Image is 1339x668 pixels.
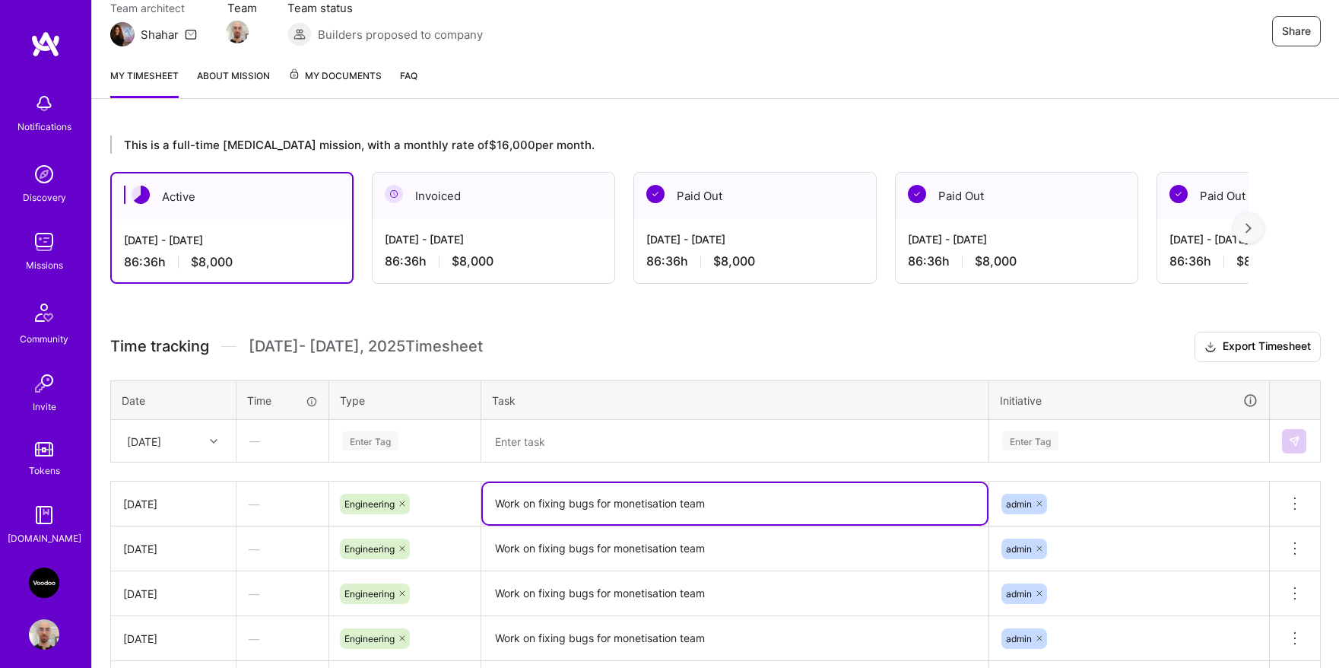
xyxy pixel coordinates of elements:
[123,631,224,647] div: [DATE]
[1002,429,1058,453] div: Enter Tag
[110,337,209,356] span: Time tracking
[1204,339,1217,355] i: icon Download
[25,568,63,598] a: VooDoo (BeReal): Engineering Execution Squad
[908,185,926,203] img: Paid Out
[29,368,59,399] img: Invite
[1282,24,1311,39] span: Share
[112,173,352,220] div: Active
[1272,16,1321,46] button: Share
[29,463,60,479] div: Tokens
[1245,223,1252,234] img: right
[29,227,59,257] img: teamwork
[111,380,236,420] th: Date
[1006,633,1032,644] span: admin
[197,68,270,98] a: About Mission
[1006,588,1032,600] span: admin
[124,254,340,270] div: 86:36 h
[481,380,989,420] th: Task
[26,257,63,273] div: Missions
[236,484,328,524] div: —
[23,189,66,205] div: Discovery
[646,185,665,203] img: Paid Out
[483,483,987,524] textarea: Work on fixing bugs for monetisation team
[908,253,1125,269] div: 86:36 h
[127,433,161,449] div: [DATE]
[975,253,1017,269] span: $8,000
[344,633,395,644] span: Engineering
[288,68,382,84] span: My Documents
[329,380,481,420] th: Type
[141,27,179,43] div: Shahar
[1006,498,1032,510] span: admin
[236,529,328,569] div: —
[123,541,224,557] div: [DATE]
[110,135,1249,154] div: This is a full-time [MEDICAL_DATA] mission, with a monthly rate of $16,000 per month.
[452,253,493,269] span: $8,000
[288,68,382,98] a: My Documents
[483,528,987,570] textarea: Work on fixing bugs for monetisation team
[1288,435,1300,447] img: Submit
[30,30,61,58] img: logo
[1236,253,1278,269] span: $8,000
[29,500,59,530] img: guide book
[236,574,328,614] div: —
[1000,392,1258,409] div: Initiative
[185,28,197,40] i: icon Mail
[400,68,417,98] a: FAQ
[123,496,224,512] div: [DATE]
[344,588,395,600] span: Engineering
[17,119,71,135] div: Notifications
[344,498,395,510] span: Engineering
[33,399,56,415] div: Invite
[210,437,217,445] i: icon Chevron
[634,173,876,219] div: Paid Out
[385,253,602,269] div: 86:36 h
[1006,543,1032,555] span: admin
[247,393,318,409] div: Time
[29,619,59,650] img: User Avatar
[29,568,59,598] img: VooDoo (BeReal): Engineering Execution Squad
[110,68,179,98] a: My timesheet
[318,27,483,43] span: Builders proposed to company
[385,185,403,203] img: Invoiced
[344,543,395,555] span: Engineering
[237,421,328,461] div: —
[227,19,247,45] a: Team Member Avatar
[896,173,1138,219] div: Paid Out
[385,231,602,247] div: [DATE] - [DATE]
[25,619,63,650] a: User Avatar
[236,619,328,659] div: —
[132,186,150,204] img: Active
[483,618,987,660] textarea: Work on fixing bugs for monetisation team
[483,573,987,615] textarea: Work on fixing bugs for monetisation team
[1169,185,1188,203] img: Paid Out
[1195,332,1321,362] button: Export Timesheet
[342,429,398,453] div: Enter Tag
[226,21,249,43] img: Team Member Avatar
[110,22,135,46] img: Team Architect
[29,159,59,189] img: discovery
[646,231,864,247] div: [DATE] - [DATE]
[908,231,1125,247] div: [DATE] - [DATE]
[287,22,312,46] img: Builders proposed to company
[191,254,233,270] span: $8,000
[26,294,62,331] img: Community
[249,337,483,356] span: [DATE] - [DATE] , 2025 Timesheet
[123,586,224,602] div: [DATE]
[20,331,68,347] div: Community
[124,232,340,248] div: [DATE] - [DATE]
[713,253,755,269] span: $8,000
[35,442,53,456] img: tokens
[29,88,59,119] img: bell
[646,253,864,269] div: 86:36 h
[8,530,81,546] div: [DOMAIN_NAME]
[373,173,614,219] div: Invoiced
